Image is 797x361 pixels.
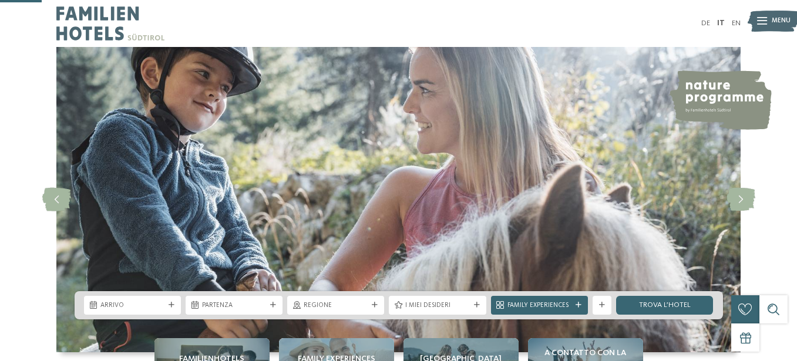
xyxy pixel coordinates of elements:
span: Regione [304,301,368,311]
span: Arrivo [100,301,164,311]
span: Family Experiences [507,301,571,311]
span: Menu [772,16,791,26]
a: EN [732,19,741,27]
a: trova l’hotel [616,296,713,315]
a: IT [717,19,725,27]
span: Partenza [202,301,266,311]
img: nature programme by Familienhotels Südtirol [668,70,772,130]
span: I miei desideri [405,301,469,311]
a: DE [701,19,710,27]
img: Family hotel Alto Adige: the happy family places! [56,47,741,352]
